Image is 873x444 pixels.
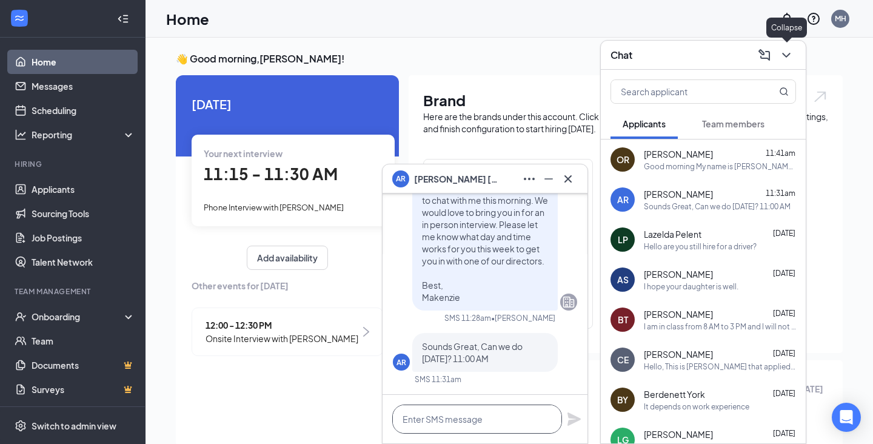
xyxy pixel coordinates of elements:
[558,169,578,189] button: Cross
[832,403,861,432] div: Open Intercom Messenger
[610,49,632,62] h3: Chat
[755,45,774,65] button: ComposeMessage
[644,428,713,440] span: [PERSON_NAME]
[423,90,828,110] h1: Brand
[32,201,135,226] a: Sourcing Tools
[766,18,807,38] div: Collapse
[617,193,629,206] div: AR
[422,341,523,364] span: Sounds Great, Can we do [DATE]? 11:00 AM
[32,250,135,274] a: Talent Network
[644,321,796,332] div: I am in class from 8 AM to 3 PM and I will not have my phone, I can respond after 3, thank you. - BT
[644,241,757,252] div: Hello are you still hire for a driver?
[15,159,133,169] div: Hiring
[780,12,794,26] svg: Notifications
[32,377,135,402] a: SurveysCrown
[541,172,556,186] svg: Minimize
[644,161,796,172] div: Good morning My name is [PERSON_NAME] just wanted to know if the position is still available
[166,8,209,29] h1: Home
[766,189,795,198] span: 11:31am
[491,313,555,323] span: • [PERSON_NAME]
[204,164,338,184] span: 11:15 - 11:30 AM
[812,90,828,104] img: open.6027fd2a22e1237b5b06.svg
[414,172,499,186] span: [PERSON_NAME] [PERSON_NAME]
[192,95,383,113] span: [DATE]
[13,12,25,24] svg: WorkstreamLogo
[522,172,537,186] svg: Ellipses
[773,269,795,278] span: [DATE]
[644,268,713,280] span: [PERSON_NAME]
[204,203,344,212] span: Phone Interview with [PERSON_NAME]
[835,13,846,24] div: MH
[617,354,629,366] div: CE
[644,228,701,240] span: Lazelda Pelent
[32,226,135,250] a: Job Postings
[644,362,796,372] div: Hello, This is [PERSON_NAME] that applied last week. Is there a timeline of when the interviews w...
[773,229,795,238] span: [DATE]
[618,314,628,326] div: BT
[623,118,666,129] span: Applicants
[32,353,135,377] a: DocumentsCrown
[15,311,27,323] svg: UserCheck
[32,420,116,432] div: Switch to admin view
[396,357,406,368] div: AR
[779,48,794,62] svg: ChevronDown
[15,420,27,432] svg: Settings
[766,149,795,158] span: 11:41am
[539,169,558,189] button: Minimize
[117,13,129,25] svg: Collapse
[779,87,789,96] svg: MagnifyingGlass
[444,313,491,323] div: SMS 11:28am
[32,177,135,201] a: Applicants
[644,348,713,360] span: [PERSON_NAME]
[644,148,713,160] span: [PERSON_NAME]
[617,153,629,166] div: OR
[644,388,705,400] span: Berdenett York
[423,110,828,135] div: Here are the brands under this account. Click into a brand to see your locations, managers, job p...
[773,389,795,398] span: [DATE]
[32,311,125,323] div: Onboarding
[15,286,133,297] div: Team Management
[32,74,135,98] a: Messages
[773,349,795,358] span: [DATE]
[644,201,791,212] div: Sounds Great, Can we do [DATE]? 11:00 AM
[773,429,795,438] span: [DATE]
[806,12,821,26] svg: QuestionInfo
[561,172,575,186] svg: Cross
[32,129,136,141] div: Reporting
[192,279,383,292] span: Other events for [DATE]
[247,246,328,270] button: Add availability
[32,98,135,123] a: Scheduling
[644,281,738,292] div: I hope your daughter is well.
[422,170,548,303] span: Hey [PERSON_NAME]! Thank you so much for taking the time to chat with me this morning. We would l...
[176,52,843,66] h3: 👋 Good morning, [PERSON_NAME] !
[206,332,358,345] span: Onsite Interview with [PERSON_NAME]
[32,329,135,353] a: Team
[567,412,581,426] svg: Plane
[204,148,283,159] span: Your next interview
[15,129,27,141] svg: Analysis
[644,188,713,200] span: [PERSON_NAME]
[415,374,461,385] div: SMS 11:31am
[611,80,755,103] input: Search applicant
[520,169,539,189] button: Ellipses
[32,50,135,74] a: Home
[702,118,764,129] span: Team members
[617,394,628,406] div: BY
[773,309,795,318] span: [DATE]
[618,234,628,246] div: LP
[644,308,713,320] span: [PERSON_NAME]
[206,318,358,332] span: 12:00 - 12:30 PM
[644,402,749,412] div: It depends on work experience
[617,274,629,286] div: AS
[757,48,772,62] svg: ComposeMessage
[777,45,796,65] button: ChevronDown
[561,295,576,309] svg: Company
